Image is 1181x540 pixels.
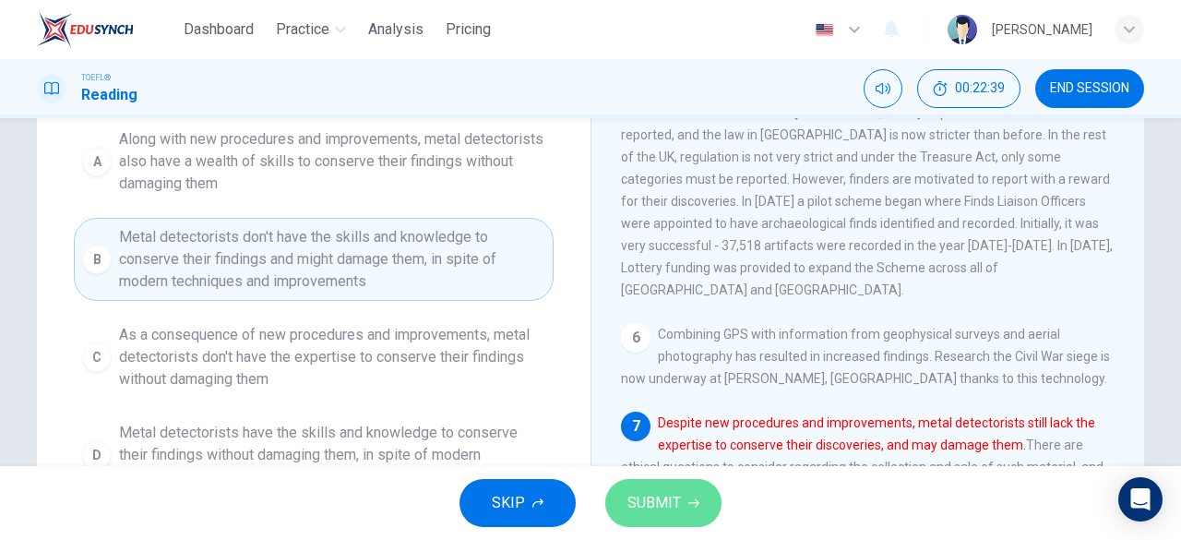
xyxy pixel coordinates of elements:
div: A [82,147,112,176]
h1: Reading [81,84,137,106]
button: AAlong with new procedures and improvements, metal detectorists also have a wealth of skills to c... [74,120,554,203]
span: Combining GPS with information from geophysical surveys and aerial photography has resulted in in... [621,327,1110,386]
div: Mute [864,69,902,108]
div: Hide [917,69,1020,108]
span: Metal detectorists don't have the skills and knowledge to conserve their findings and might damag... [119,226,545,293]
button: SUBMIT [605,479,722,527]
button: BMetal detectorists don't have the skills and knowledge to conserve their findings and might dama... [74,218,554,301]
span: 00:22:39 [955,81,1005,96]
div: D [82,440,112,470]
span: SUBMIT [627,490,681,516]
div: B [82,245,112,274]
button: Dashboard [176,13,261,46]
span: Metal detectorists have the skills and knowledge to conserve their findings without damaging them... [119,422,545,488]
div: [PERSON_NAME] [992,18,1092,41]
span: Pricing [446,18,491,41]
span: Dashboard [184,18,254,41]
a: EduSynch logo [37,11,176,48]
div: C [82,342,112,372]
span: As a consequence of new procedures and improvements, metal detectorists don't have the expertise ... [119,324,545,390]
button: CAs a consequence of new procedures and improvements, metal detectorists don't have the expertise... [74,316,554,399]
span: TOEFL® [81,71,111,84]
button: Practice [268,13,353,46]
span: SKIP [492,490,525,516]
img: Profile picture [948,15,977,44]
button: Analysis [361,13,431,46]
span: Practice [276,18,329,41]
span: END SESSION [1050,81,1129,96]
img: EduSynch logo [37,11,134,48]
font: Despite new procedures and improvements, metal detectorists still lack the expertise to conserve ... [658,415,1095,452]
button: SKIP [459,479,576,527]
button: 00:22:39 [917,69,1020,108]
span: Analysis [368,18,423,41]
div: 6 [621,323,650,353]
span: Along with new procedures and improvements, metal detectorists also have a wealth of skills to co... [119,128,545,195]
div: Open Intercom Messenger [1118,477,1163,522]
button: END SESSION [1035,69,1144,108]
div: 7 [621,412,650,441]
img: en [813,23,836,37]
button: Pricing [438,13,498,46]
button: DMetal detectorists have the skills and knowledge to conserve their findings without damaging the... [74,414,554,497]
